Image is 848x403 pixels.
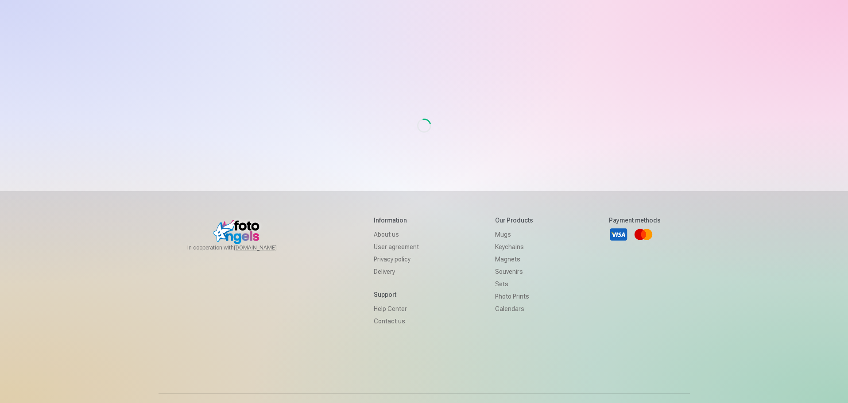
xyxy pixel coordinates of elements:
a: Contact us [374,315,419,327]
a: Mastercard [634,225,653,244]
a: Photo prints [495,290,533,303]
a: Delivery [374,265,419,278]
a: Magnets [495,253,533,265]
span: In cooperation with [187,244,298,251]
a: User agreement [374,241,419,253]
a: Visa [609,225,628,244]
a: Privacy policy [374,253,419,265]
a: Souvenirs [495,265,533,278]
a: Sets [495,278,533,290]
a: Mugs [495,228,533,241]
a: Calendars [495,303,533,315]
h5: Information [374,216,419,225]
a: [DOMAIN_NAME] [234,244,298,251]
a: Keychains [495,241,533,253]
h5: Payment methods [609,216,661,225]
h5: Support [374,290,419,299]
a: Help Center [374,303,419,315]
h5: Our products [495,216,533,225]
a: About us [374,228,419,241]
